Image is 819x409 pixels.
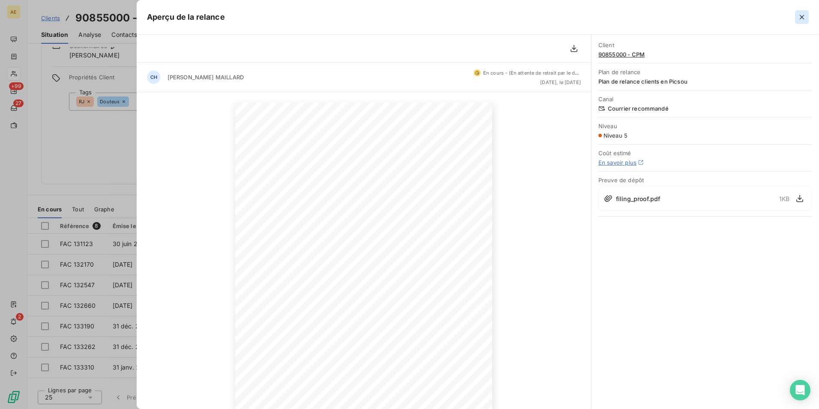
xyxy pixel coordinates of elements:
[604,132,628,139] span: Niveau 5
[147,70,161,84] div: CH
[598,177,812,183] span: Preuve de dépôt
[259,130,294,133] span: 49100 [GEOGRAPHIC_DATA]
[598,69,812,75] span: Plan de relance
[779,194,789,203] span: 1 KB
[259,133,283,135] span: [GEOGRAPHIC_DATA]
[598,150,812,156] span: Coût estimé
[451,158,472,161] span: D.83869696946
[438,155,477,158] span: 34604836970872242000 1/1
[374,174,381,177] span: CPM
[259,120,269,123] span: SAS APL
[483,70,601,76] span: En cours - (En attente de retrait par le destinataire)
[598,51,812,58] span: 90855000 - CPM
[598,123,812,129] span: Niveau
[147,11,225,23] h5: Aperçu de la relance
[540,80,581,85] span: [DATE], le [DATE]
[790,380,810,400] div: Open Intercom Messenger
[259,125,272,128] span: CS 80655
[598,42,812,48] span: Client
[167,74,244,81] span: [PERSON_NAME] MAILLARD
[374,181,457,185] span: 72210 LA SUZE SUR [GEOGRAPHIC_DATA]
[259,123,287,125] span: [STREET_ADDRESS]
[598,105,812,112] span: Courrier recommandé
[374,177,420,181] span: [STREET_ADDRESS]
[598,78,812,85] span: Plan de relance clients en Picsou
[374,185,410,189] span: [GEOGRAPHIC_DATA]
[616,194,660,203] span: filing_proof.pdf
[598,96,812,102] span: Canal
[598,159,637,166] a: En savoir plus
